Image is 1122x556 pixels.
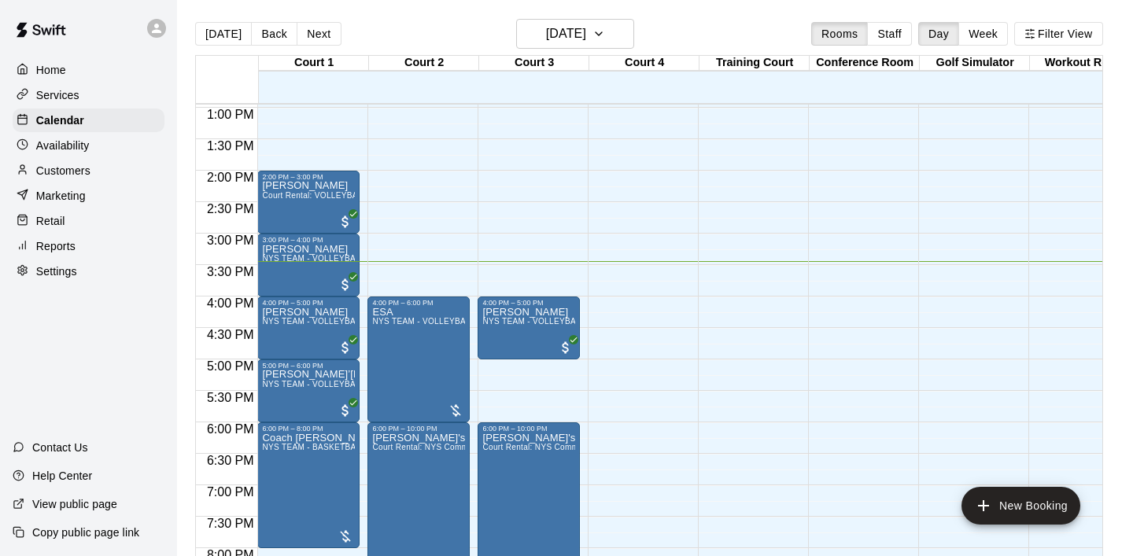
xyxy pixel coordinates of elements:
span: 1:00 PM [203,108,258,121]
span: 6:00 PM [203,422,258,436]
button: Next [297,22,341,46]
p: Marketing [36,188,86,204]
p: Contact Us [32,440,88,455]
div: 4:00 PM – 5:00 PM: Nate Cruz [478,296,580,359]
span: NYS TEAM - BASKETBALL (After 3 pm) [262,443,412,451]
button: Filter View [1014,22,1102,46]
p: Customers [36,163,90,179]
div: Court 4 [589,56,699,71]
p: Settings [36,263,77,279]
div: 4:00 PM – 5:00 PM [482,299,575,307]
button: add [961,487,1080,525]
span: 3:30 PM [203,265,258,278]
div: Court 2 [369,56,479,71]
button: Rooms [811,22,868,46]
span: NYS TEAM - VOLLEYBALL (After 3 pm) [372,317,522,326]
div: Court 1 [259,56,369,71]
span: All customers have paid [338,403,353,418]
div: Court 3 [479,56,589,71]
span: Court Rental: VOLLEYBALL ([DATE] - [DATE] 8 am - 3 pm) [262,191,482,200]
a: Availability [13,134,164,157]
div: Training Court [699,56,810,71]
span: All customers have paid [338,277,353,293]
button: Back [251,22,297,46]
span: All customers have paid [338,214,353,230]
h6: [DATE] [546,23,586,45]
span: 1:30 PM [203,139,258,153]
span: All customers have paid [558,340,574,355]
span: All customers have paid [338,340,353,355]
p: Availability [36,138,90,153]
div: 3:00 PM – 4:00 PM [262,236,355,244]
div: 6:00 PM – 10:00 PM [482,425,575,433]
div: Golf Simulator [920,56,1030,71]
p: Services [36,87,79,103]
p: Copy public page link [32,525,139,540]
a: Services [13,83,164,107]
div: 4:00 PM – 6:00 PM: ESA [367,296,470,422]
button: Staff [867,22,912,46]
div: 5:00 PM – 6:00 PM: Jo’Lon Clark [257,359,360,422]
a: Retail [13,209,164,233]
span: 4:00 PM [203,296,258,310]
a: Settings [13,260,164,283]
p: Reports [36,238,76,254]
a: Home [13,58,164,82]
a: Calendar [13,109,164,132]
div: 6:00 PM – 8:00 PM: Coach Jeremy [257,422,360,548]
div: 3:00 PM – 4:00 PM: Jonathan Mai [257,234,360,296]
div: 4:00 PM – 6:00 PM [372,299,465,307]
a: Customers [13,159,164,182]
span: 6:30 PM [203,454,258,467]
p: View public page [32,496,117,512]
span: 2:00 PM [203,171,258,184]
a: Marketing [13,184,164,208]
p: Help Center [32,468,92,484]
button: Day [918,22,959,46]
span: 2:30 PM [203,202,258,215]
div: 2:00 PM – 3:00 PM: Jonathan Mai [257,171,360,234]
span: 4:30 PM [203,328,258,341]
p: Home [36,62,66,78]
span: 5:00 PM [203,359,258,373]
div: 2:00 PM – 3:00 PM [262,173,355,181]
div: 6:00 PM – 10:00 PM [372,425,465,433]
span: 7:00 PM [203,485,258,499]
p: Retail [36,213,65,229]
div: Conference Room [810,56,920,71]
div: 6:00 PM – 8:00 PM [262,425,355,433]
div: 5:00 PM – 6:00 PM [262,362,355,370]
span: NYS TEAM - VOLLEYBALL (After 3 pm) [482,317,632,326]
span: NYS TEAM - VOLLEYBALL (After 3 pm) [262,254,412,263]
a: Reports [13,234,164,258]
button: Week [958,22,1008,46]
p: Calendar [36,112,84,128]
span: Court Rental: NYS Community Club / League Volleyball (After 3 pm) [372,443,626,451]
span: 7:30 PM [203,517,258,530]
span: NYS TEAM - VOLLEYBALL (After 3 pm) [262,317,412,326]
div: 4:00 PM – 5:00 PM [262,299,355,307]
span: 3:00 PM [203,234,258,247]
span: Court Rental: NYS Community Club / League Volleyball (After 3 pm) [482,443,736,451]
button: [DATE] [195,22,252,46]
span: 5:30 PM [203,391,258,404]
span: NYS TEAM - VOLLEYBALL (After 3 pm) [262,380,412,388]
div: 4:00 PM – 5:00 PM: Jonathan Mai [257,296,360,359]
button: [DATE] [516,19,634,49]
